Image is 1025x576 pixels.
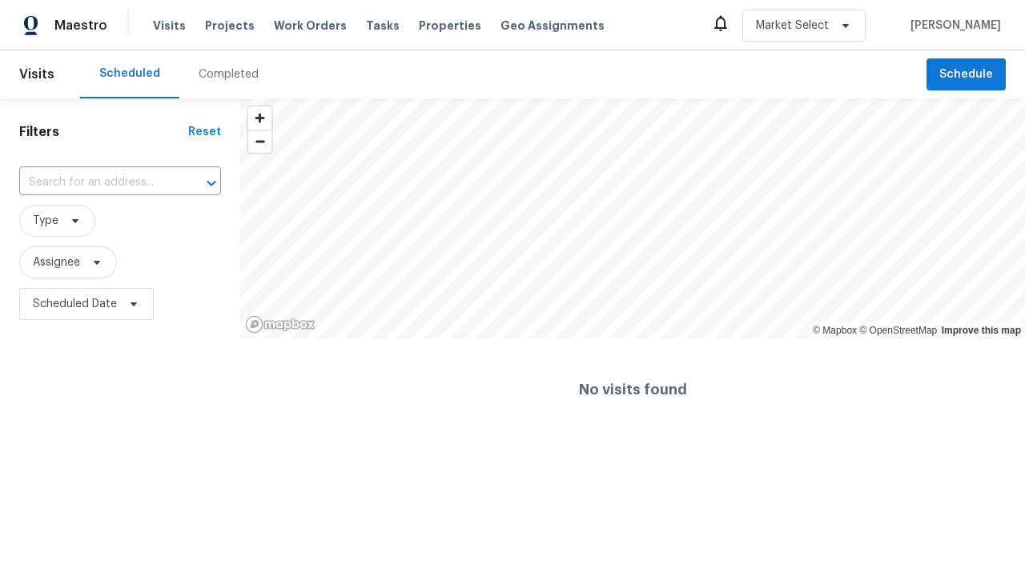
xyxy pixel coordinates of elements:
[19,57,54,92] span: Visits
[248,130,271,153] button: Zoom out
[188,124,221,140] div: Reset
[99,66,160,82] div: Scheduled
[419,18,481,34] span: Properties
[245,315,316,334] a: Mapbox homepage
[240,98,1025,338] canvas: Map
[54,18,107,34] span: Maestro
[205,18,255,34] span: Projects
[904,18,1001,34] span: [PERSON_NAME]
[859,325,937,336] a: OpenStreetMap
[500,18,605,34] span: Geo Assignments
[366,20,400,31] span: Tasks
[19,124,188,140] h1: Filters
[19,170,176,195] input: Search for an address...
[942,325,1021,336] a: Improve this map
[33,296,117,312] span: Scheduled Date
[33,213,58,229] span: Type
[153,18,186,34] span: Visits
[939,65,993,85] span: Schedule
[274,18,347,34] span: Work Orders
[579,382,687,398] h4: No visits found
[199,66,259,82] div: Completed
[756,18,829,34] span: Market Select
[33,254,80,270] span: Assignee
[813,325,857,336] a: Mapbox
[248,106,271,130] button: Zoom in
[927,58,1006,91] button: Schedule
[200,172,223,194] button: Open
